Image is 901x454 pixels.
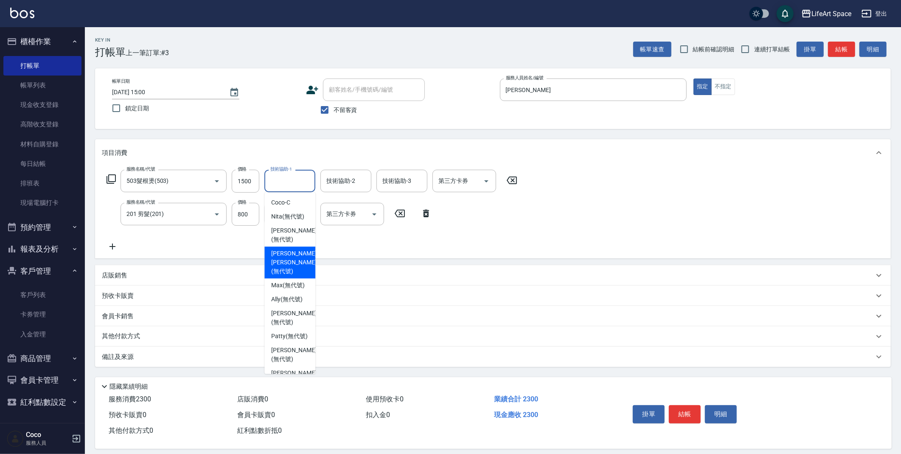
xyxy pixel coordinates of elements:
label: 價格 [238,199,247,205]
img: Person [7,430,24,447]
p: 項目消費 [102,149,127,157]
label: 服務人員姓名/編號 [506,75,543,81]
span: [PERSON_NAME] (無代號) [271,369,316,387]
span: 服務消費 2300 [109,395,151,403]
button: save [777,5,794,22]
button: 明細 [705,405,737,423]
span: 使用預收卡 0 [366,395,404,403]
button: 指定 [693,78,712,95]
span: 結帳前確認明細 [693,45,735,54]
span: 店販消費 0 [237,395,268,403]
a: 入金管理 [3,325,81,344]
button: 預約管理 [3,216,81,238]
button: 掛單 [633,405,665,423]
a: 客戶列表 [3,285,81,305]
p: 服務人員 [26,439,69,447]
h2: Key In [95,37,126,43]
label: 服務名稱/代號 [126,166,155,172]
button: 客戶管理 [3,260,81,282]
button: 明細 [859,42,887,57]
a: 高階收支登錄 [3,115,81,134]
img: Logo [10,8,34,18]
div: 店販銷售 [95,265,891,286]
div: 其他付款方式 [95,326,891,347]
button: Open [368,207,381,221]
button: Open [210,174,224,188]
div: 會員卡銷售 [95,306,891,326]
button: 結帳 [669,405,701,423]
span: Patty (無代號) [271,332,308,341]
button: 紅利點數設定 [3,391,81,413]
div: LifeArt Space [811,8,851,19]
button: 會員卡管理 [3,369,81,391]
span: 不留客資 [334,106,357,115]
p: 隱藏業績明細 [109,382,148,391]
a: 排班表 [3,174,81,193]
span: Eason -E [271,184,293,193]
p: 預收卡販賣 [102,291,134,300]
h3: 打帳單 [95,46,126,58]
label: 價格 [238,166,247,172]
span: 紅利點數折抵 0 [237,426,282,434]
button: 報表及分析 [3,238,81,260]
button: 帳單速查 [633,42,671,57]
span: [PERSON_NAME] (無代號) [271,346,316,364]
span: Ally (無代號) [271,295,303,304]
label: 帳單日期 [112,78,130,84]
span: Coco -C [271,198,290,207]
p: 其他付款方式 [102,332,144,341]
span: 其他付款方式 0 [109,426,153,434]
span: 會員卡販賣 0 [237,411,275,419]
button: 商品管理 [3,348,81,370]
span: 預收卡販賣 0 [109,411,146,419]
button: 掛單 [797,42,824,57]
a: 打帳單 [3,56,81,76]
div: 備註及來源 [95,347,891,367]
button: 結帳 [828,42,855,57]
p: 店販銷售 [102,271,127,280]
a: 帳單列表 [3,76,81,95]
button: LifeArt Space [798,5,855,22]
span: 鎖定日期 [125,104,149,113]
button: 不指定 [711,78,735,95]
div: 預收卡販賣 [95,286,891,306]
span: [PERSON_NAME] (無代號) [271,226,316,244]
h5: Coco [26,431,69,439]
input: YYYY/MM/DD hh:mm [112,85,221,99]
button: 櫃檯作業 [3,31,81,53]
a: 卡券管理 [3,305,81,324]
button: Open [480,174,493,188]
a: 現場電腦打卡 [3,193,81,213]
p: 會員卡銷售 [102,312,134,321]
button: 登出 [858,6,891,22]
a: 現金收支登錄 [3,95,81,115]
label: 服務名稱/代號 [126,199,155,205]
p: 備註及來源 [102,353,134,362]
div: 項目消費 [95,139,891,166]
span: 連續打單結帳 [754,45,790,54]
span: Max (無代號) [271,281,305,290]
a: 材料自購登錄 [3,135,81,154]
span: [PERSON_NAME] (無代號) [271,309,316,327]
span: 業績合計 2300 [494,395,538,403]
span: 扣入金 0 [366,411,390,419]
label: 技術協助-1 [270,166,292,172]
span: Nita (無代號) [271,212,304,221]
span: [PERSON_NAME] [PERSON_NAME] (無代號) [271,249,316,276]
a: 每日結帳 [3,154,81,174]
button: Open [210,207,224,221]
button: Choose date, selected date is 2025-10-13 [224,82,244,103]
span: 現金應收 2300 [494,411,538,419]
span: 上一筆訂單:#3 [126,48,169,58]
